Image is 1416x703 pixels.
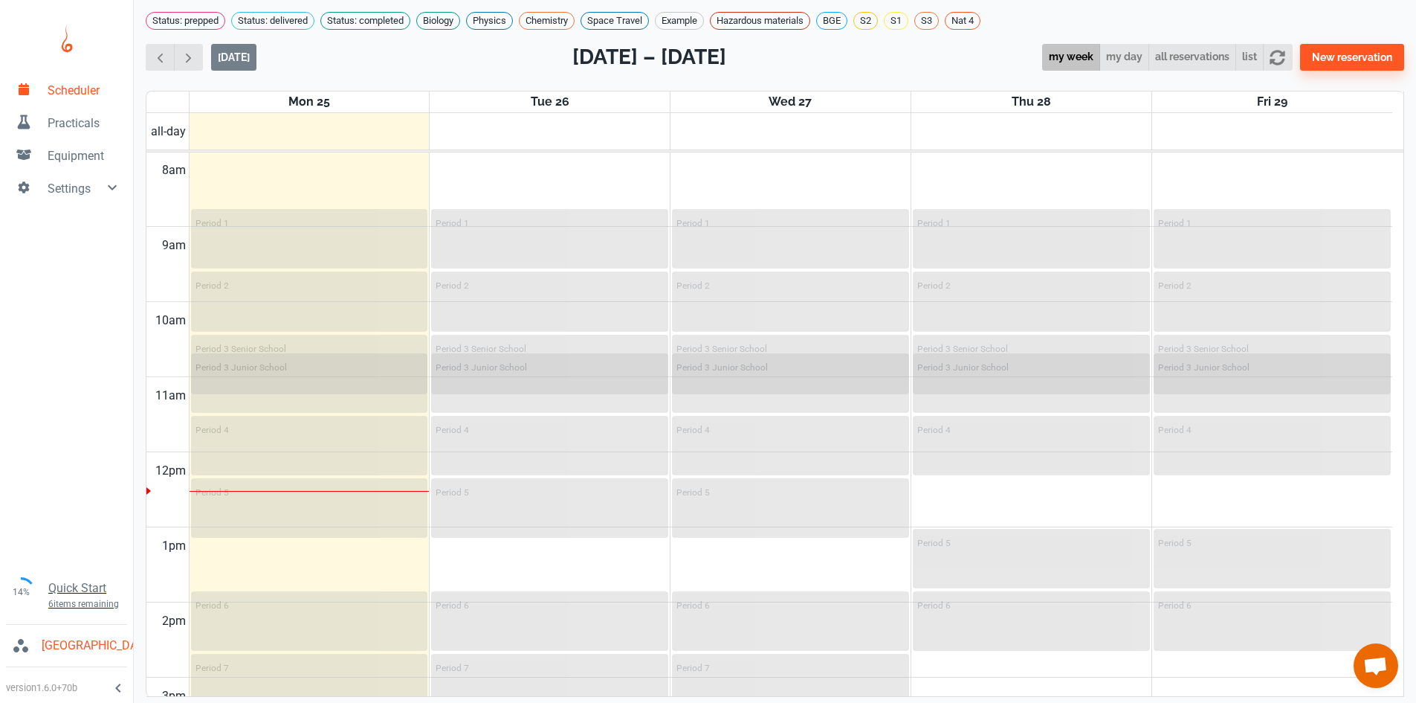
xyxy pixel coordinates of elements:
[195,280,229,291] p: Period 2
[655,12,704,30] div: Example
[152,302,189,339] div: 10am
[711,13,809,28] span: Hazardous materials
[917,344,1008,354] p: Period 3 Senior School
[1300,44,1404,71] button: New reservation
[466,12,513,30] div: Physics
[853,12,878,30] div: S2
[159,152,189,189] div: 8am
[152,377,189,414] div: 11am
[676,344,767,354] p: Period 3 Senior School
[520,13,574,28] span: Chemistry
[195,600,229,611] p: Period 6
[195,425,229,435] p: Period 4
[945,12,980,30] div: Nat 4
[676,280,710,291] p: Period 2
[159,603,189,640] div: 2pm
[710,12,810,30] div: Hazardous materials
[1158,362,1249,373] p: Period 3 Junior School
[211,44,256,71] button: [DATE]
[945,13,980,28] span: Nat 4
[817,13,847,28] span: BGE
[1009,92,1054,112] a: August 28, 2025
[1254,92,1290,112] a: August 29, 2025
[676,600,710,611] p: Period 6
[195,487,229,498] p: Period 5
[231,12,314,30] div: Status: delivered
[884,12,908,30] div: S1
[436,600,469,611] p: Period 6
[676,362,768,373] p: Period 3 Junior School
[1148,44,1236,71] button: all reservations
[436,425,469,435] p: Period 4
[581,12,649,30] div: Space Travel
[285,92,333,112] a: August 25, 2025
[1158,425,1192,435] p: Period 4
[917,218,951,228] p: Period 1
[914,12,939,30] div: S3
[436,663,469,673] p: Period 7
[1235,44,1264,71] button: list
[174,44,203,71] button: Next week
[519,12,575,30] div: Chemistry
[676,487,710,498] p: Period 5
[320,12,410,30] div: Status: completed
[146,12,225,30] div: Status: prepped
[917,425,951,435] p: Period 4
[159,227,189,264] div: 9am
[1099,44,1149,71] button: my day
[854,13,877,28] span: S2
[1354,643,1398,688] a: Open chat
[416,12,460,30] div: Biology
[195,362,287,373] p: Period 3 Junior School
[1042,44,1100,71] button: my week
[766,92,815,112] a: August 27, 2025
[528,92,572,112] a: August 26, 2025
[467,13,512,28] span: Physics
[656,13,703,28] span: Example
[321,13,410,28] span: Status: completed
[676,663,710,673] p: Period 7
[232,13,314,28] span: Status: delivered
[1158,600,1192,611] p: Period 6
[1158,280,1192,291] p: Period 2
[436,280,469,291] p: Period 2
[436,344,526,354] p: Period 3 Senior School
[676,425,710,435] p: Period 4
[159,527,189,565] div: 1pm
[885,13,908,28] span: S1
[1158,218,1192,228] p: Period 1
[436,487,469,498] p: Period 5
[1263,44,1292,71] button: refresh
[152,452,189,489] div: 12pm
[195,663,229,673] p: Period 7
[917,362,1009,373] p: Period 3 Junior School
[195,218,229,228] p: Period 1
[417,13,459,28] span: Biology
[676,218,710,228] p: Period 1
[148,123,189,141] span: all-day
[816,12,847,30] div: BGE
[581,13,648,28] span: Space Travel
[436,218,469,228] p: Period 1
[146,44,175,71] button: Previous week
[146,13,224,28] span: Status: prepped
[915,13,938,28] span: S3
[917,538,951,548] p: Period 5
[195,344,286,354] p: Period 3 Senior School
[1158,344,1249,354] p: Period 3 Senior School
[572,42,726,73] h2: [DATE] – [DATE]
[1158,538,1192,548] p: Period 5
[917,600,951,611] p: Period 6
[917,280,951,291] p: Period 2
[436,362,527,373] p: Period 3 Junior School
